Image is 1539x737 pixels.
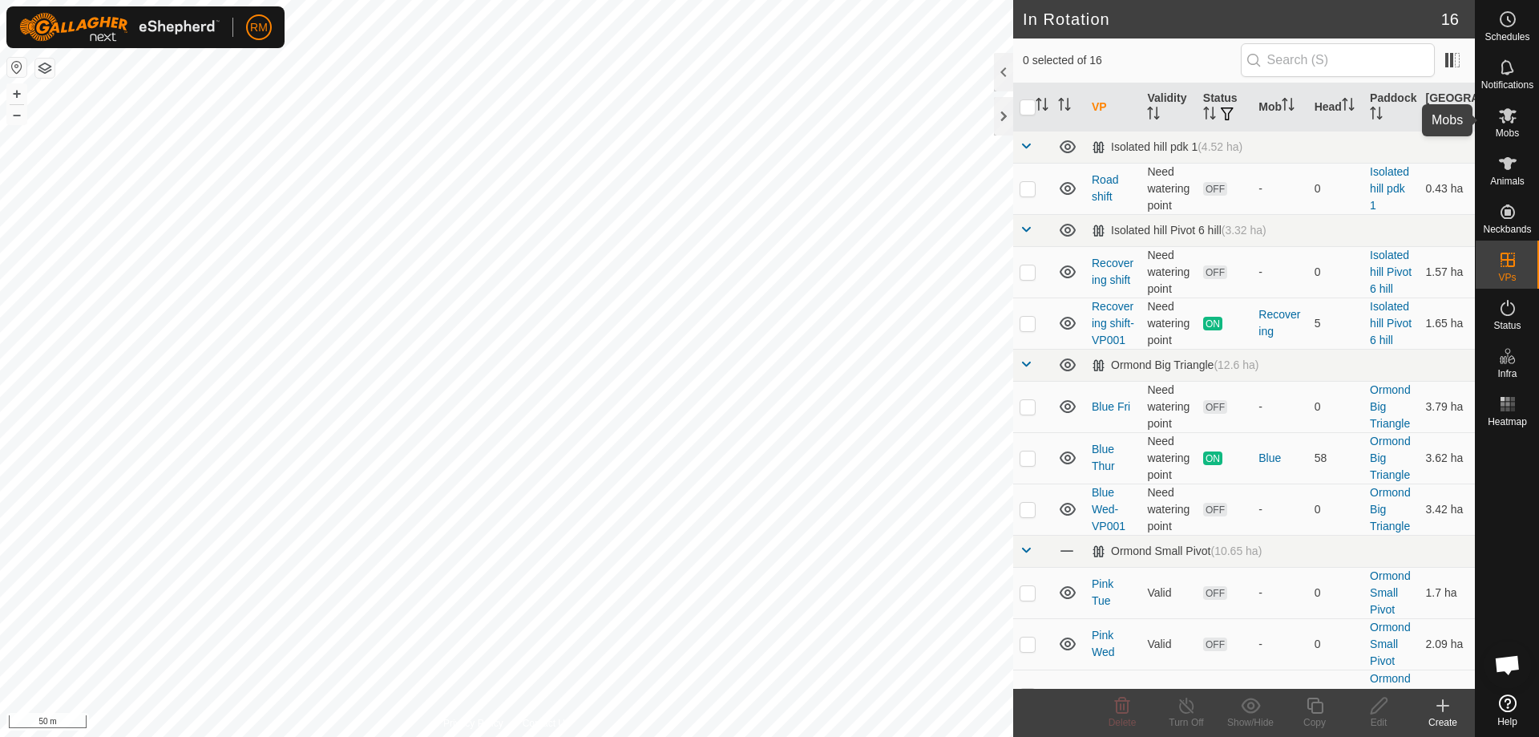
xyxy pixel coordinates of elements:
[1420,246,1475,298] td: 1.57 ha
[1252,83,1307,132] th: Mob
[1218,715,1282,730] div: Show/Hide
[1203,265,1227,279] span: OFF
[250,19,268,36] span: RM
[1370,249,1412,295] a: Isolated hill Pivot 6 hill
[1141,246,1196,298] td: Need watering point
[1308,246,1363,298] td: 0
[1420,484,1475,535] td: 3.42 ha
[1085,83,1141,132] th: VP
[1258,687,1301,704] div: -
[523,716,570,731] a: Contact Us
[1342,100,1355,113] p-sorticon: Activate to sort
[1490,176,1525,186] span: Animals
[1214,358,1258,371] span: (12.6 ha)
[1497,369,1517,379] span: Infra
[1092,486,1125,533] a: Blue Wed-VP001
[1092,224,1266,237] div: Isolated hill Pivot 6 hill
[1370,300,1412,346] a: Isolated hill Pivot 6 hill
[1488,417,1527,427] span: Heatmap
[1411,715,1475,730] div: Create
[1441,7,1459,31] span: 16
[1481,80,1533,90] span: Notifications
[1420,432,1475,484] td: 3.62 ha
[1282,715,1347,730] div: Copy
[1370,621,1411,667] a: Ormond Small Pivot
[1420,298,1475,349] td: 1.65 ha
[1308,618,1363,670] td: 0
[1092,300,1134,346] a: Recovering shift-VP001
[1258,399,1301,415] div: -
[1420,670,1475,721] td: 2.33 ha
[1198,140,1242,153] span: (4.52 ha)
[1203,586,1227,600] span: OFF
[1370,165,1409,212] a: Isolated hill pdk 1
[1092,577,1113,607] a: Pink Tue
[1258,501,1301,518] div: -
[1092,443,1115,472] a: Blue Thur
[1370,109,1383,122] p-sorticon: Activate to sort
[1203,503,1227,516] span: OFF
[1308,381,1363,432] td: 0
[1222,224,1266,237] span: (3.32 ha)
[1308,432,1363,484] td: 58
[1154,715,1218,730] div: Turn Off
[1141,567,1196,618] td: Valid
[1210,545,1262,557] span: (10.65 ha)
[1498,273,1516,282] span: VPs
[1092,545,1262,558] div: Ormond Small Pivot
[1493,321,1521,330] span: Status
[1241,43,1435,77] input: Search (S)
[1476,688,1539,733] a: Help
[1092,140,1242,154] div: Isolated hill pdk 1
[1203,452,1222,465] span: ON
[1370,435,1411,481] a: Ormond Big Triangle
[1092,629,1115,658] a: Pink Wed
[1308,163,1363,214] td: 0
[1370,672,1411,719] a: Ormond Small Pivot
[1203,317,1222,330] span: ON
[1258,306,1301,340] div: Recovering
[1483,225,1531,234] span: Neckbands
[7,105,26,124] button: –
[1141,298,1196,349] td: Need watering point
[1451,109,1464,122] p-sorticon: Activate to sort
[1308,567,1363,618] td: 0
[1370,486,1411,533] a: Ormond Big Triangle
[1484,32,1529,42] span: Schedules
[1109,717,1137,728] span: Delete
[1282,100,1295,113] p-sorticon: Activate to sort
[1203,638,1227,651] span: OFF
[1141,618,1196,670] td: Valid
[1420,618,1475,670] td: 2.09 ha
[1203,400,1227,414] span: OFF
[1023,52,1241,69] span: 0 selected of 16
[1258,636,1301,653] div: -
[1203,182,1227,196] span: OFF
[1370,383,1411,430] a: Ormond Big Triangle
[1203,109,1216,122] p-sorticon: Activate to sort
[1058,100,1071,113] p-sorticon: Activate to sort
[1347,715,1411,730] div: Edit
[1141,163,1196,214] td: Need watering point
[443,716,503,731] a: Privacy Policy
[1308,298,1363,349] td: 5
[1258,264,1301,281] div: -
[1092,358,1258,372] div: Ormond Big Triangle
[1036,100,1048,113] p-sorticon: Activate to sort
[1370,569,1411,616] a: Ormond Small Pivot
[1258,585,1301,601] div: -
[1363,83,1419,132] th: Paddock
[1420,163,1475,214] td: 0.43 ha
[1484,641,1532,689] div: Open chat
[1092,173,1118,203] a: Road shift
[1496,128,1519,138] span: Mobs
[1092,400,1130,413] a: Blue Fri
[1141,484,1196,535] td: Need watering point
[1092,257,1133,286] a: Recovering shift
[1197,83,1252,132] th: Status
[1308,670,1363,721] td: 0
[1023,10,1441,29] h2: In Rotation
[1258,180,1301,197] div: -
[1147,109,1160,122] p-sorticon: Activate to sort
[1258,450,1301,467] div: Blue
